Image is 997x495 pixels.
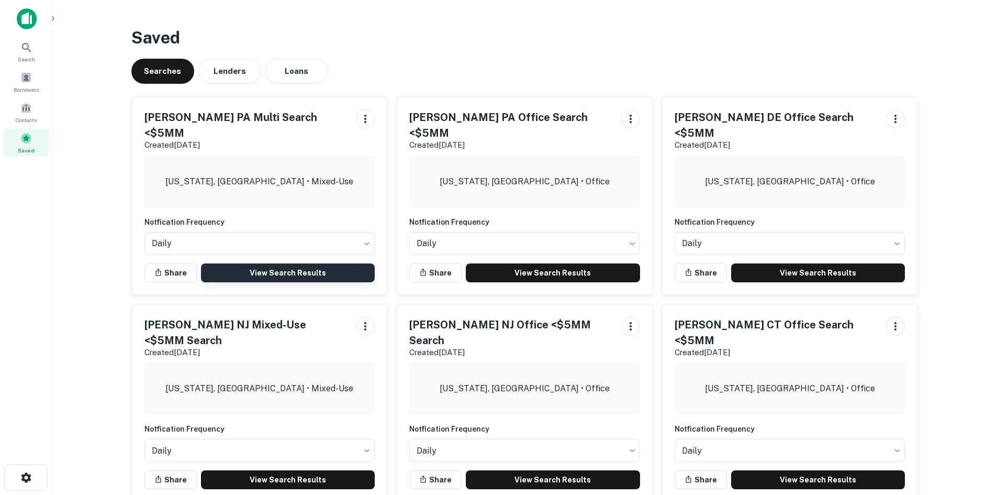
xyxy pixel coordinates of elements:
[144,346,348,359] p: Created [DATE]
[409,109,613,141] h5: [PERSON_NAME] PA Office Search <$5MM
[18,55,35,63] span: Search
[131,59,194,84] button: Searches
[198,59,261,84] button: Lenders
[144,423,375,435] h6: Notfication Frequency
[165,382,353,395] p: [US_STATE], [GEOGRAPHIC_DATA] • Mixed-Use
[409,263,462,282] button: Share
[144,109,348,141] h5: [PERSON_NAME] PA Multi Search <$5MM
[409,216,640,228] h6: Notfication Frequency
[409,436,640,465] div: Without label
[3,98,49,126] a: Contacts
[440,382,610,395] p: [US_STATE], [GEOGRAPHIC_DATA] • Office
[675,229,905,258] div: Without label
[409,470,462,489] button: Share
[16,116,37,124] span: Contacts
[201,470,375,489] a: View Search Results
[14,85,39,94] span: Borrowers
[165,175,353,188] p: [US_STATE], [GEOGRAPHIC_DATA] • Mixed-Use
[675,436,905,465] div: Without label
[675,470,727,489] button: Share
[705,175,875,188] p: [US_STATE], [GEOGRAPHIC_DATA] • Office
[144,229,375,258] div: Without label
[3,128,49,157] a: Saved
[675,346,878,359] p: Created [DATE]
[675,263,727,282] button: Share
[466,470,640,489] a: View Search Results
[675,139,878,151] p: Created [DATE]
[675,216,905,228] h6: Notfication Frequency
[675,423,905,435] h6: Notfication Frequency
[675,317,878,348] h5: [PERSON_NAME] CT Office Search <$5MM
[409,139,613,151] p: Created [DATE]
[131,25,918,50] h3: Saved
[731,470,905,489] a: View Search Results
[466,263,640,282] a: View Search Results
[201,263,375,282] a: View Search Results
[675,109,878,141] h5: [PERSON_NAME] DE Office Search <$5MM
[409,229,640,258] div: Without label
[3,37,49,65] a: Search
[731,263,905,282] a: View Search Results
[409,423,640,435] h6: Notfication Frequency
[409,346,613,359] p: Created [DATE]
[144,139,348,151] p: Created [DATE]
[144,317,348,348] h5: [PERSON_NAME] NJ Mixed-Use <$5MM Search
[705,382,875,395] p: [US_STATE], [GEOGRAPHIC_DATA] • Office
[144,216,375,228] h6: Notfication Frequency
[440,175,610,188] p: [US_STATE], [GEOGRAPHIC_DATA] • Office
[945,411,997,461] iframe: Chat Widget
[3,68,49,96] a: Borrowers
[18,146,35,155] span: Saved
[17,8,37,29] img: capitalize-icon.png
[265,59,328,84] button: Loans
[409,317,613,348] h5: [PERSON_NAME] NJ Office <$5MM Search
[144,263,197,282] button: Share
[144,470,197,489] button: Share
[144,436,375,465] div: Without label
